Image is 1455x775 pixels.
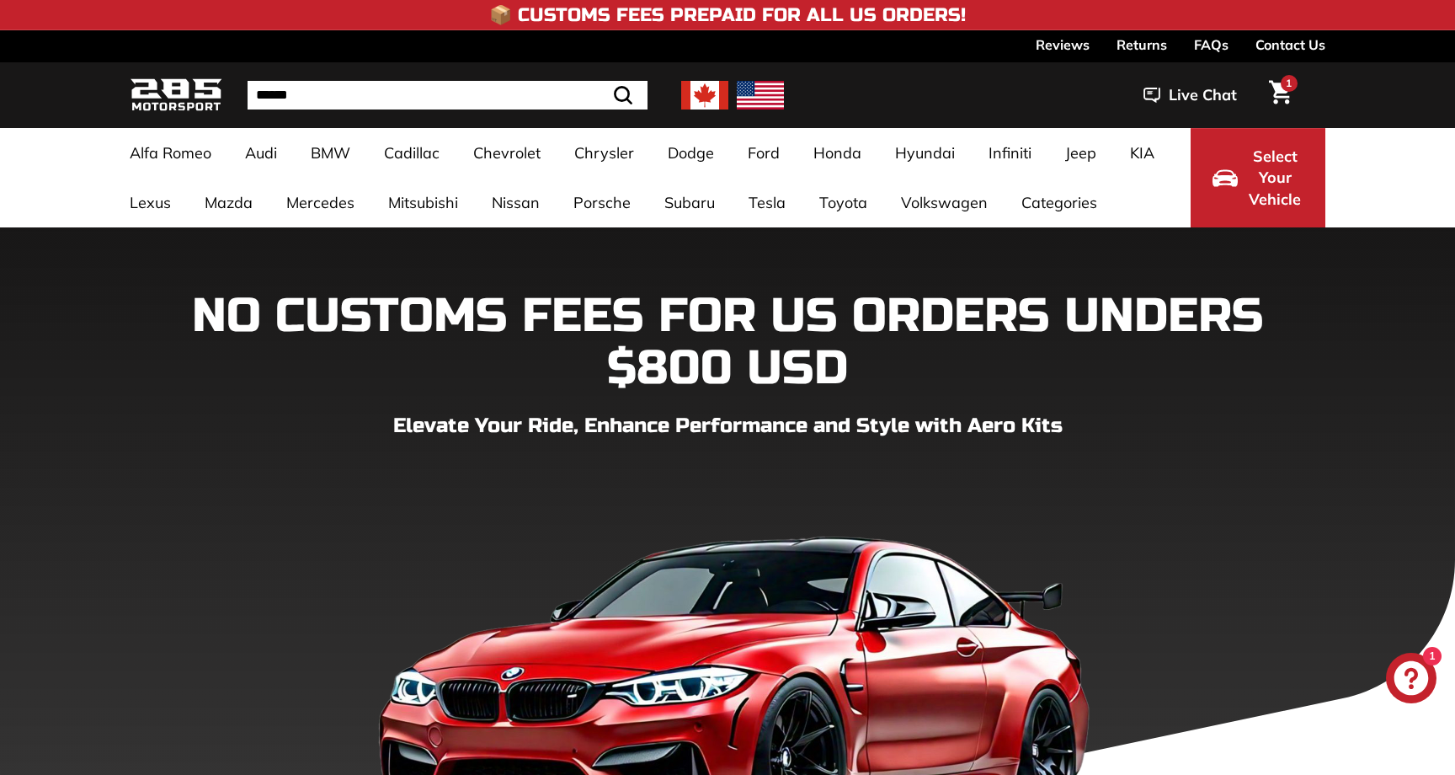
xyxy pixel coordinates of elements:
a: Tesla [732,178,802,227]
a: Porsche [557,178,648,227]
a: Audi [228,128,294,178]
a: Mercedes [269,178,371,227]
a: Cart [1259,67,1302,124]
span: Select Your Vehicle [1246,146,1303,211]
a: Reviews [1036,30,1090,59]
a: Cadillac [367,128,456,178]
button: Select Your Vehicle [1191,128,1325,227]
span: 1 [1286,77,1292,89]
a: BMW [294,128,367,178]
a: Returns [1117,30,1167,59]
a: Volkswagen [884,178,1005,227]
a: Contact Us [1255,30,1325,59]
a: Toyota [802,178,884,227]
a: Hyundai [878,128,972,178]
a: Infiniti [972,128,1048,178]
img: Logo_285_Motorsport_areodynamics_components [130,76,222,115]
a: Mitsubishi [371,178,475,227]
span: Live Chat [1169,84,1237,106]
a: KIA [1113,128,1171,178]
a: FAQs [1194,30,1228,59]
h1: NO CUSTOMS FEES FOR US ORDERS UNDERS $800 USD [130,291,1325,394]
a: Chrysler [557,128,651,178]
input: Search [248,81,648,110]
a: Mazda [188,178,269,227]
inbox-online-store-chat: Shopify online store chat [1381,653,1442,708]
a: Ford [731,128,797,178]
a: Honda [797,128,878,178]
h4: 📦 Customs Fees Prepaid for All US Orders! [489,5,966,25]
a: Jeep [1048,128,1113,178]
a: Nissan [475,178,557,227]
a: Chevrolet [456,128,557,178]
p: Elevate Your Ride, Enhance Performance and Style with Aero Kits [130,411,1325,441]
button: Live Chat [1122,74,1259,116]
a: Lexus [113,178,188,227]
a: Dodge [651,128,731,178]
a: Subaru [648,178,732,227]
a: Categories [1005,178,1114,227]
a: Alfa Romeo [113,128,228,178]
